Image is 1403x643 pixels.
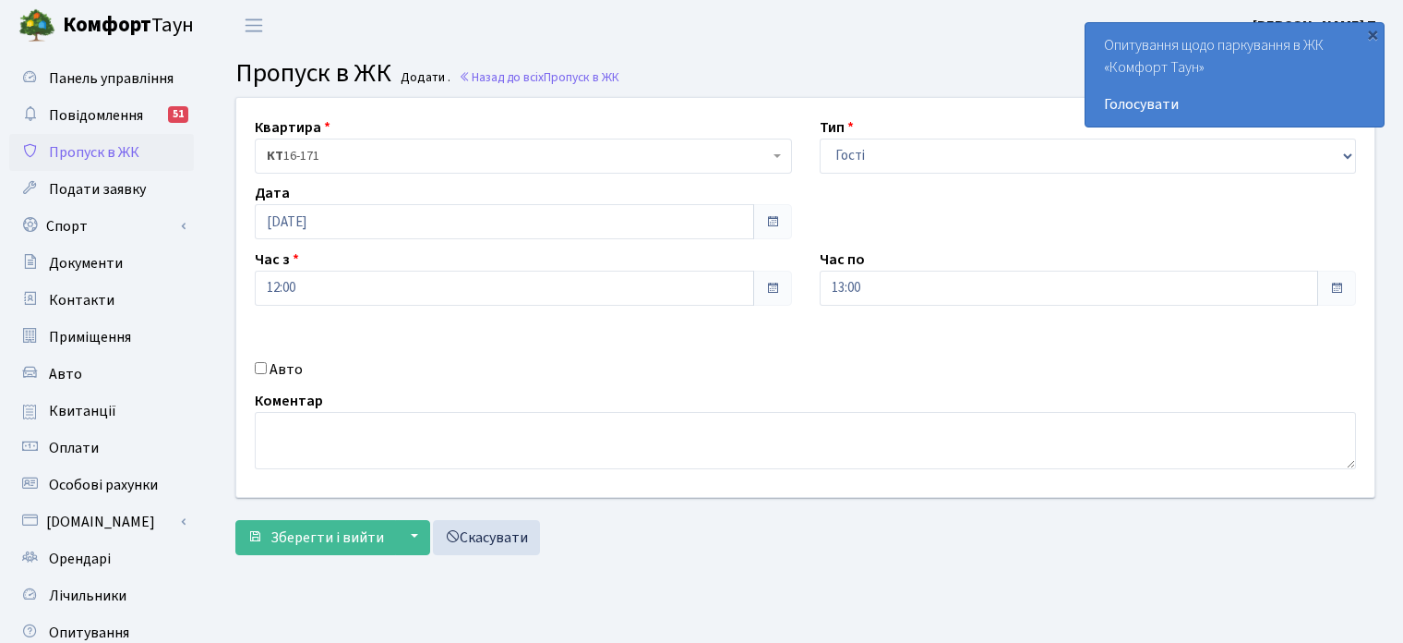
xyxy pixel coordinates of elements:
span: Орендарі [49,549,111,569]
span: Опитування [49,623,129,643]
span: Пропуск в ЖК [544,68,619,86]
a: Подати заявку [9,171,194,208]
a: Повідомлення51 [9,97,194,134]
span: Лічильники [49,586,126,606]
span: Панель управління [49,68,174,89]
b: Комфорт [63,10,151,40]
label: Дата [255,182,290,204]
span: Квитанції [49,401,116,421]
a: [DOMAIN_NAME] [9,503,194,540]
span: Пропуск в ЖК [49,142,139,163]
span: Контакти [49,290,114,310]
label: Квартира [255,116,330,139]
span: Документи [49,253,123,273]
div: 51 [168,106,188,123]
a: Голосувати [1104,93,1365,115]
a: Авто [9,356,194,393]
small: Додати . [397,70,450,86]
b: [PERSON_NAME] П. [1253,16,1381,36]
a: Приміщення [9,319,194,356]
a: Спорт [9,208,194,245]
a: Орендарі [9,540,194,577]
span: Подати заявку [49,179,146,200]
button: Переключити навігацію [231,10,277,41]
label: Час з [255,249,299,271]
a: Пропуск в ЖК [9,134,194,171]
a: Квитанції [9,393,194,430]
span: Повідомлення [49,105,143,126]
span: Оплати [49,438,99,458]
label: Тип [820,116,854,139]
span: Пропуск в ЖК [235,55,391,91]
a: Скасувати [433,520,540,555]
div: Опитування щодо паркування в ЖК «Комфорт Таун» [1085,23,1384,127]
b: КТ [267,147,283,165]
span: Особові рахунки [49,475,158,495]
label: Авто [270,358,303,381]
a: [PERSON_NAME] П. [1253,15,1381,37]
a: Панель управління [9,60,194,97]
a: Документи [9,245,194,282]
span: <b>КТ</b>&nbsp;&nbsp;&nbsp;&nbsp;16-171 [255,139,792,174]
span: Таун [63,10,194,42]
span: Приміщення [49,327,131,347]
a: Лічильники [9,577,194,614]
button: Зберегти і вийти [235,520,396,555]
label: Коментар [255,390,323,412]
a: Контакти [9,282,194,319]
span: <b>КТ</b>&nbsp;&nbsp;&nbsp;&nbsp;16-171 [267,147,769,165]
a: Особові рахунки [9,467,194,503]
img: logo.png [18,7,55,44]
div: × [1363,25,1382,43]
label: Час по [820,249,865,271]
a: Оплати [9,430,194,467]
span: Зберегти і вийти [270,528,384,548]
span: Авто [49,364,82,384]
a: Назад до всіхПропуск в ЖК [459,68,619,86]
